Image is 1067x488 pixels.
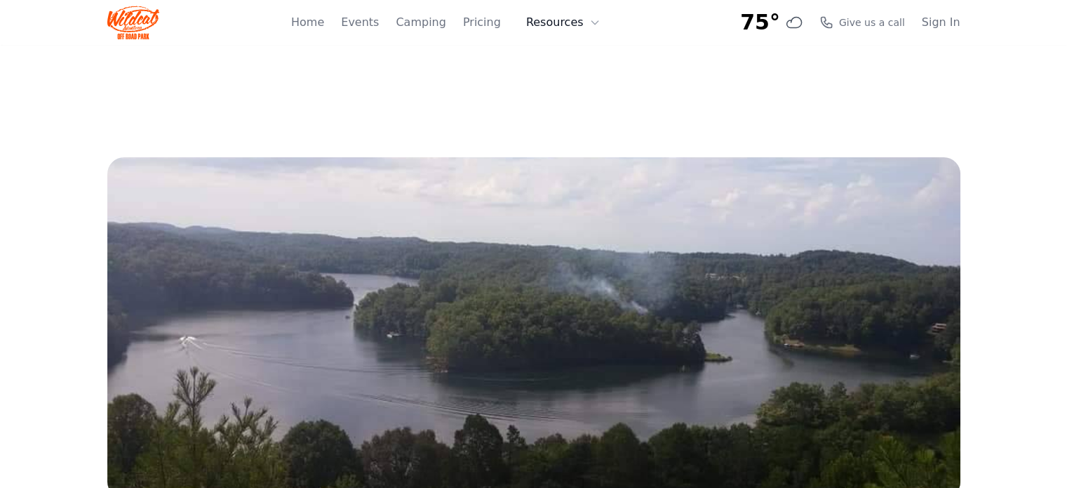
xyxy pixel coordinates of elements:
span: 75° [740,10,780,35]
span: Give us a call [839,15,905,29]
a: Camping [396,14,445,31]
a: Sign In [922,14,960,31]
img: Wildcat Logo [107,6,160,39]
a: Events [341,14,379,31]
a: Home [291,14,324,31]
button: Resources [518,8,609,37]
a: Pricing [463,14,501,31]
a: Give us a call [819,15,905,29]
